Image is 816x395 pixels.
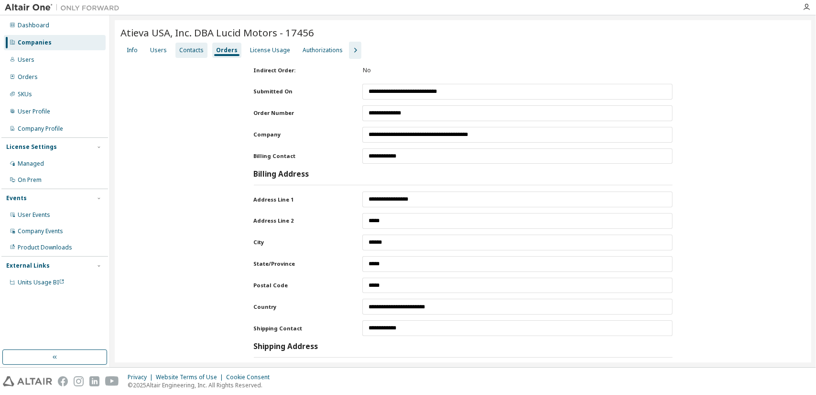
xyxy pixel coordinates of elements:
label: State/Province [254,260,347,268]
h3: Billing Address [254,169,309,179]
label: City [254,238,347,246]
div: Companies [18,39,52,46]
span: Atieva USA, Inc. DBA Lucid Motors - 17456 [120,26,314,39]
div: License Settings [6,143,57,151]
label: Indirect Order: [254,67,345,74]
p: © 2025 Altair Engineering, Inc. All Rights Reserved. [128,381,275,389]
label: Billing Contact [254,152,347,160]
div: SKUs [18,90,32,98]
div: Orders [216,46,238,54]
label: Address Line 2 [254,217,347,225]
div: External Links [6,262,50,270]
div: Orders [18,73,38,81]
div: On Prem [18,176,42,184]
div: Dashboard [18,22,49,29]
div: Cookie Consent [226,373,275,381]
img: linkedin.svg [89,376,99,386]
div: Events [6,194,27,202]
h3: Shipping Address [254,342,318,351]
label: Company [254,131,347,138]
div: Website Terms of Use [156,373,226,381]
div: User Profile [18,108,50,115]
label: Shipping Contact [254,325,347,332]
div: Contacts [179,46,204,54]
div: Company Events [18,227,63,235]
label: Address Line 1 [254,196,347,203]
img: instagram.svg [74,376,84,386]
label: Order Number [254,109,347,117]
span: Units Usage BI [18,278,65,286]
div: User Events [18,211,50,219]
div: Info [127,46,138,54]
label: Submitted On [254,88,347,95]
div: Users [18,56,34,64]
div: Company Profile [18,125,63,133]
img: Altair One [5,3,124,12]
label: Postal Code [254,282,347,289]
div: No [363,67,672,74]
div: License Usage [250,46,290,54]
div: Users [150,46,167,54]
img: altair_logo.svg [3,376,52,386]
img: facebook.svg [58,376,68,386]
div: Privacy [128,373,156,381]
img: youtube.svg [105,376,119,386]
div: Authorizations [303,46,343,54]
label: Country [254,303,347,311]
div: Managed [18,160,44,168]
div: Product Downloads [18,244,72,251]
